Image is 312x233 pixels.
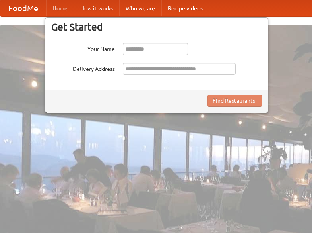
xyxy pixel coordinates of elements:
[74,0,119,16] a: How it works
[207,95,262,107] button: Find Restaurants!
[46,0,74,16] a: Home
[119,0,161,16] a: Who we are
[51,63,115,73] label: Delivery Address
[51,21,262,33] h3: Get Started
[0,0,46,16] a: FoodMe
[161,0,209,16] a: Recipe videos
[51,43,115,53] label: Your Name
